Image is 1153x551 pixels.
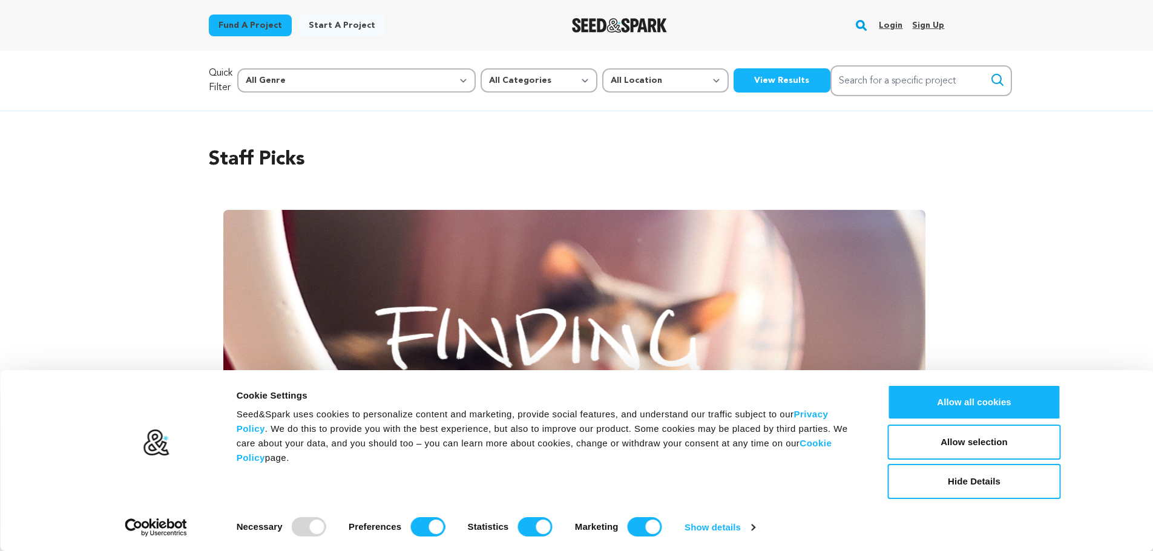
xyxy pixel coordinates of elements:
h2: Staff Picks [209,145,945,174]
img: Seed&Spark Logo Dark Mode [572,18,667,33]
strong: Necessary [237,521,283,532]
a: Login [879,16,902,35]
button: View Results [734,68,830,93]
img: Finding Flora image [223,210,925,536]
button: Allow selection [888,425,1061,460]
a: Sign up [912,16,944,35]
a: Fund a project [209,15,292,36]
a: Seed&Spark Homepage [572,18,667,33]
a: Show details [685,518,755,536]
button: Hide Details [888,464,1061,499]
input: Search for a specific project [830,65,1012,96]
strong: Marketing [575,521,619,532]
p: Quick Filter [209,66,232,95]
a: Usercentrics Cookiebot - opens in a new window [103,518,209,536]
button: Allow all cookies [888,385,1061,420]
div: Cookie Settings [237,388,861,403]
strong: Preferences [349,521,401,532]
strong: Statistics [468,521,509,532]
a: Start a project [299,15,385,36]
img: logo [142,429,169,457]
div: Seed&Spark uses cookies to personalize content and marketing, provide social features, and unders... [237,407,861,465]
